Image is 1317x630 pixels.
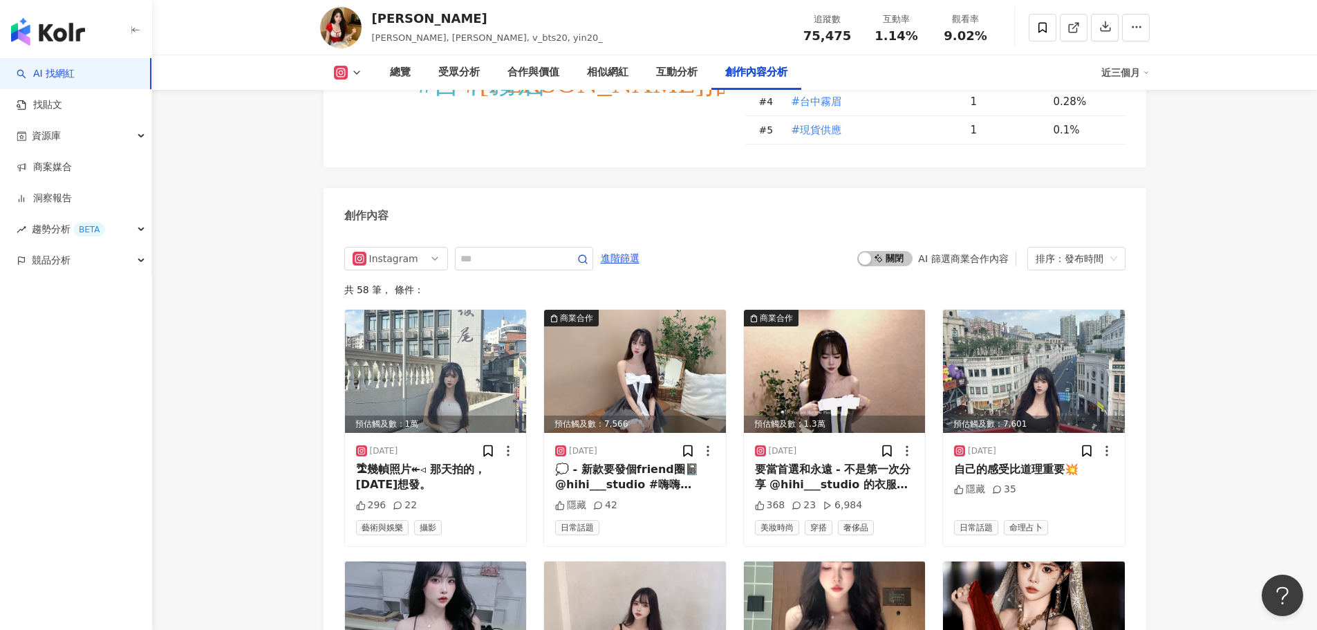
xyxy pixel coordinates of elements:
span: 趨勢分析 [32,214,105,245]
div: 互動率 [870,12,923,26]
div: [DATE] [370,445,398,457]
div: 0.1% [1054,122,1112,138]
div: 1 [971,122,1043,138]
div: 35 [992,483,1016,497]
div: 近三個月 [1101,62,1150,84]
img: logo [11,18,85,46]
div: 商業合作 [560,311,593,325]
div: 相似網紅 [587,64,628,81]
div: 368 [755,499,785,512]
td: #現貨供應 [780,116,960,145]
span: rise [17,225,26,234]
a: 找貼文 [17,98,62,112]
span: 日常話題 [954,520,998,535]
div: [DATE] [968,445,996,457]
div: 總覽 [390,64,411,81]
span: #台中霧眉 [792,94,842,109]
div: post-image預估觸及數：7,601 [943,310,1125,433]
div: [DATE] [769,445,797,457]
div: 預估觸及數：7,566 [544,416,726,433]
td: #台中霧眉 [780,88,960,116]
button: #現貨供應 [791,116,843,144]
span: 命理占卜 [1004,520,1048,535]
span: 9.02% [944,29,987,43]
div: 合作與價值 [507,64,559,81]
a: searchAI 找網紅 [17,67,75,81]
img: post-image [345,310,527,433]
span: 日常話題 [555,520,599,535]
img: post-image [744,310,926,433]
span: 奢侈品 [838,520,874,535]
img: post-image [943,310,1125,433]
div: 創作內容分析 [725,64,787,81]
div: 🏝幾幀照片↞︎◃︎ 那天拍的，[DATE]想發。 [356,462,516,493]
div: 觀看率 [940,12,992,26]
div: 22 [393,499,417,512]
button: 進階篩選 [600,247,640,269]
img: KOL Avatar [320,7,362,48]
div: AI 篩選商業合作內容 [918,253,1008,264]
span: 穿搭 [805,520,832,535]
div: [DATE] [569,445,597,457]
a: 商案媒合 [17,160,72,174]
span: 進階篩選 [601,248,639,270]
div: 0.28% [1054,94,1112,109]
div: post-image商業合作預估觸及數：1.3萬 [744,310,926,433]
td: 0.28% [1043,88,1125,116]
button: #台中霧眉 [791,88,843,115]
div: 受眾分析 [438,64,480,81]
div: 創作內容 [344,208,389,223]
div: 296 [356,499,386,512]
div: 共 58 筆 ， 條件： [344,284,1125,295]
iframe: Help Scout Beacon - Open [1262,575,1303,616]
span: #現貨供應 [792,122,842,138]
div: 1 [971,94,1043,109]
div: 23 [792,499,816,512]
div: 自己的感受比道理重要💥 [954,462,1114,477]
a: 洞察報告 [17,192,72,205]
div: 42 [593,499,617,512]
div: 排序：發布時間 [1036,248,1105,270]
span: 藝術與娛樂 [356,520,409,535]
div: # 5 [759,122,780,138]
span: 美妝時尚 [755,520,799,535]
div: Instagram [369,248,414,270]
div: [PERSON_NAME] [372,10,603,27]
span: 1.14% [875,29,917,43]
span: 競品分析 [32,245,71,276]
td: 0.1% [1043,116,1125,145]
span: 75,475 [803,28,851,43]
div: 預估觸及數：1.3萬 [744,416,926,433]
div: 預估觸及數：1萬 [345,416,527,433]
span: 資源庫 [32,120,61,151]
div: 互動分析 [656,64,698,81]
div: post-image預估觸及數：1萬 [345,310,527,433]
div: 6,984 [823,499,862,512]
div: 💭 - 新款要發個𝗳𝗿𝗶𝗲𝗻𝗱圈📓 @hihi___studio #嗨嗨 #hihistudio [555,462,715,493]
div: BETA [73,223,105,237]
img: post-image [544,310,726,433]
div: 商業合作 [760,311,793,325]
div: post-image商業合作預估觸及數：7,566 [544,310,726,433]
div: 要當首選和永遠 - 不是第一次分享 @hihi___studio 的衣服了 質感+舒適 yyds [755,462,915,493]
div: 預估觸及數：7,601 [943,416,1125,433]
span: [PERSON_NAME], [PERSON_NAME], v_bts20, yin20_ [372,33,603,43]
div: 追蹤數 [801,12,854,26]
span: 攝影 [414,520,442,535]
div: # 4 [759,94,780,109]
div: 隱藏 [954,483,985,497]
div: 隱藏 [555,499,586,512]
